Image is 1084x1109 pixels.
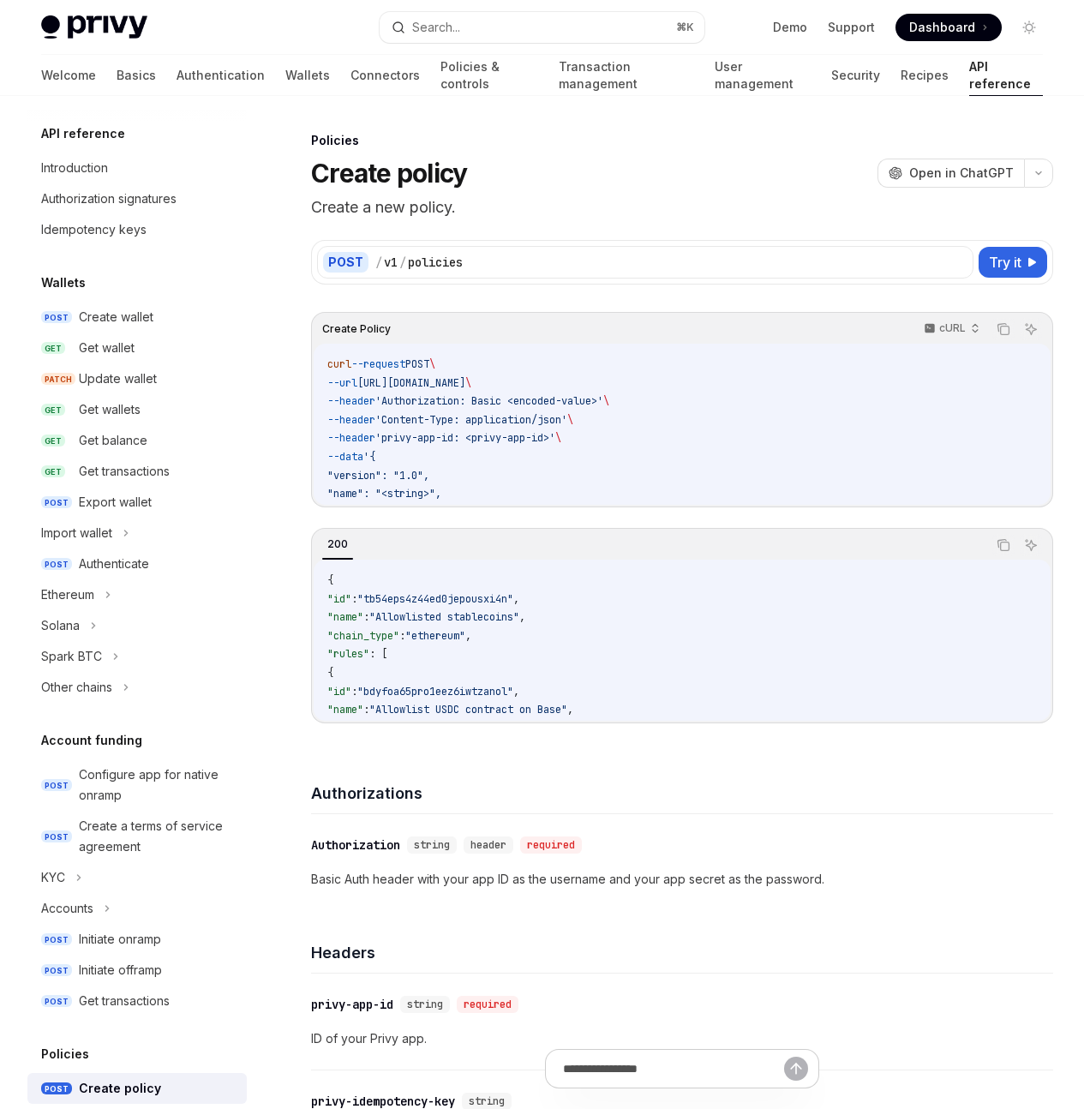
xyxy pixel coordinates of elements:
div: Export wallet [79,492,152,513]
span: , [513,685,519,698]
div: privy-app-id [311,996,393,1013]
span: POST [41,964,72,977]
a: Authorization signatures [27,183,247,214]
span: header [470,838,506,852]
span: Open in ChatGPT [909,165,1014,182]
a: Dashboard [895,14,1002,41]
div: Get wallets [79,399,141,420]
p: Basic Auth header with your app ID as the username and your app secret as the password. [311,869,1053,890]
span: , [519,610,525,624]
div: Ethereum [41,584,94,605]
a: POSTExport wallet [27,487,247,518]
span: "tb54eps4z44ed0jepousxi4n" [357,592,513,606]
span: "name": "<string>", [327,487,441,501]
span: POST [41,496,72,509]
a: Idempotency keys [27,214,247,245]
a: Recipes [901,55,949,96]
span: "name" [327,610,363,624]
a: POSTCreate a terms of service agreement [27,811,247,862]
span: --data [327,450,363,464]
a: POSTInitiate onramp [27,924,247,955]
div: required [457,996,518,1013]
div: Get transactions [79,991,170,1011]
a: Basics [117,55,156,96]
a: PATCHUpdate wallet [27,363,247,394]
span: --url [327,376,357,390]
div: Configure app for native onramp [79,764,237,806]
div: Create policy [79,1078,161,1099]
a: POSTCreate policy [27,1073,247,1104]
div: v1 [384,254,398,271]
span: --request [351,357,405,371]
p: ID of your Privy app. [311,1028,1053,1049]
span: --header [327,394,375,408]
div: POST [323,252,368,273]
button: Send message [784,1057,808,1081]
div: KYC [41,867,65,888]
a: Transaction management [559,55,694,96]
a: Policies & controls [440,55,538,96]
h1: Create policy [311,158,467,189]
a: POSTInitiate offramp [27,955,247,986]
span: "Allowlist USDC contract on Base" [369,703,567,716]
div: Update wallet [79,369,157,389]
span: Create Policy [322,322,391,336]
a: Authentication [177,55,265,96]
a: POSTAuthenticate [27,549,247,579]
span: { [327,573,333,587]
span: 'Content-Type: application/json' [375,413,567,427]
a: POSTConfigure app for native onramp [27,759,247,811]
span: 'Authorization: Basic <encoded-value>' [375,394,603,408]
span: : [351,685,357,698]
span: string [407,998,443,1011]
a: Introduction [27,153,247,183]
span: : [363,703,369,716]
button: Open in ChatGPT [877,159,1024,188]
h5: API reference [41,123,125,144]
div: / [375,254,382,271]
span: : [351,592,357,606]
span: GET [41,342,65,355]
span: "bdyfoa65pro1eez6iwtzanol" [357,685,513,698]
span: , [567,703,573,716]
div: Solana [41,615,80,636]
span: PATCH [41,373,75,386]
a: GETGet balance [27,425,247,456]
a: Connectors [350,55,420,96]
div: Authorization signatures [41,189,177,209]
div: required [520,836,582,854]
a: User management [715,55,811,96]
span: \ [465,376,471,390]
span: POST [41,995,72,1008]
div: Import wallet [41,523,112,543]
button: cURL [914,315,987,344]
span: '{ [363,450,375,464]
p: cURL [939,321,966,335]
span: POST [41,933,72,946]
div: 200 [322,534,353,554]
button: Copy the contents from the code block [992,534,1015,556]
span: "chain_type" [327,629,399,643]
div: Get balance [79,430,147,451]
span: : [399,629,405,643]
span: \ [603,394,609,408]
button: Search...⌘K [380,12,704,43]
img: light logo [41,15,147,39]
span: GET [41,465,65,478]
span: \ [429,357,435,371]
span: "version": "1.0", [327,469,429,483]
span: "rules" [327,647,369,661]
a: Welcome [41,55,96,96]
button: Ask AI [1020,318,1042,340]
span: Try it [989,252,1021,273]
span: POST [41,311,72,324]
div: Authenticate [79,554,149,574]
div: Policies [311,132,1053,149]
span: POST [41,558,72,571]
a: POSTCreate wallet [27,302,247,333]
a: Security [831,55,880,96]
span: , [465,629,471,643]
h4: Authorizations [311,782,1053,805]
span: string [414,838,450,852]
div: Accounts [41,898,93,919]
